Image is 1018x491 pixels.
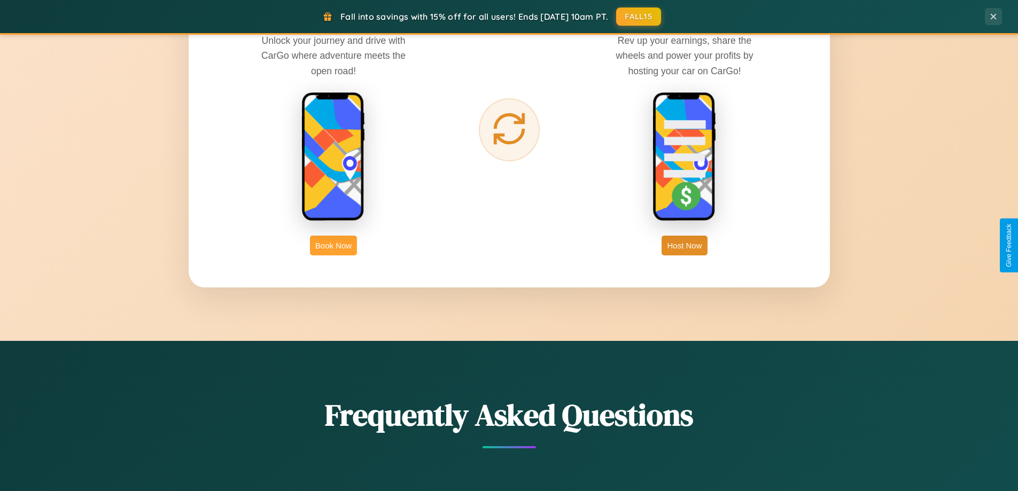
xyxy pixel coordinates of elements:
img: rent phone [301,92,366,222]
button: Host Now [662,236,707,255]
h2: Frequently Asked Questions [189,394,830,435]
div: Give Feedback [1005,224,1013,267]
button: Book Now [310,236,357,255]
p: Rev up your earnings, share the wheels and power your profits by hosting your car on CarGo! [604,33,765,78]
p: Unlock your journey and drive with CarGo where adventure meets the open road! [253,33,414,78]
button: FALL15 [616,7,661,26]
img: host phone [652,92,717,222]
span: Fall into savings with 15% off for all users! Ends [DATE] 10am PT. [340,11,608,22]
